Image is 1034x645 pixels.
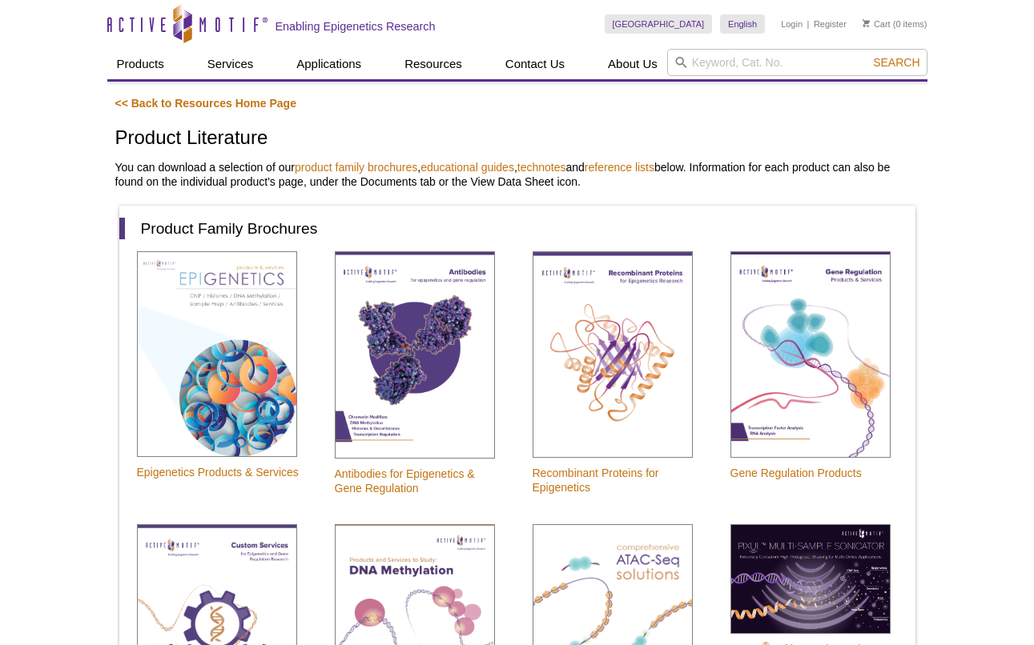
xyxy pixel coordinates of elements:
[115,127,919,150] h1: Product Literature
[814,18,847,30] a: Register
[863,14,927,34] li: (0 items)
[533,466,701,495] p: Recombinant Proteins for Epigenetics
[863,18,891,30] a: Cart
[335,251,495,459] img: Antibodies
[107,49,174,79] a: Products
[730,466,891,480] p: Gene Regulation Products
[119,250,299,498] a: Epigenetic Services Epigenetics Products & Services
[496,49,574,79] a: Contact Us
[730,524,891,634] img: PIXUL Sonicator
[667,49,927,76] input: Keyword, Cat. No.
[605,14,713,34] a: [GEOGRAPHIC_DATA]
[335,467,503,495] p: Antibodies for Epigenetics & Gene Regulation
[276,19,436,34] h2: Enabling Epigenetics Research
[137,251,297,457] img: Epigenetic Services
[720,14,765,34] a: English
[115,160,919,189] p: You can download a selection of our , , and below. Information for each product can also be found...
[395,49,472,79] a: Resources
[119,218,899,239] h2: Product Family Brochures
[317,250,503,514] a: Antibodies Antibodies for Epigenetics & Gene Regulation
[420,161,514,174] a: educational guides
[807,14,810,34] li: |
[517,161,566,174] a: technotes
[585,161,654,174] a: reference lists
[713,250,891,499] a: Gene Regulation Products Gene Regulation Products
[598,49,667,79] a: About Us
[198,49,264,79] a: Services
[781,18,803,30] a: Login
[515,250,701,513] a: Recombinant Proteins for Epigenetics Research Recombinant Proteins for Epigenetics
[287,49,371,79] a: Applications
[730,251,891,458] img: Gene Regulation Products
[137,465,299,479] p: Epigenetics Products & Services
[873,56,919,69] span: Search
[295,161,417,174] a: product family brochures
[533,251,693,458] img: Recombinant Proteins for Epigenetics Research
[863,19,870,27] img: Your Cart
[868,55,924,70] button: Search
[115,97,296,110] a: << Back to Resources Home Page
